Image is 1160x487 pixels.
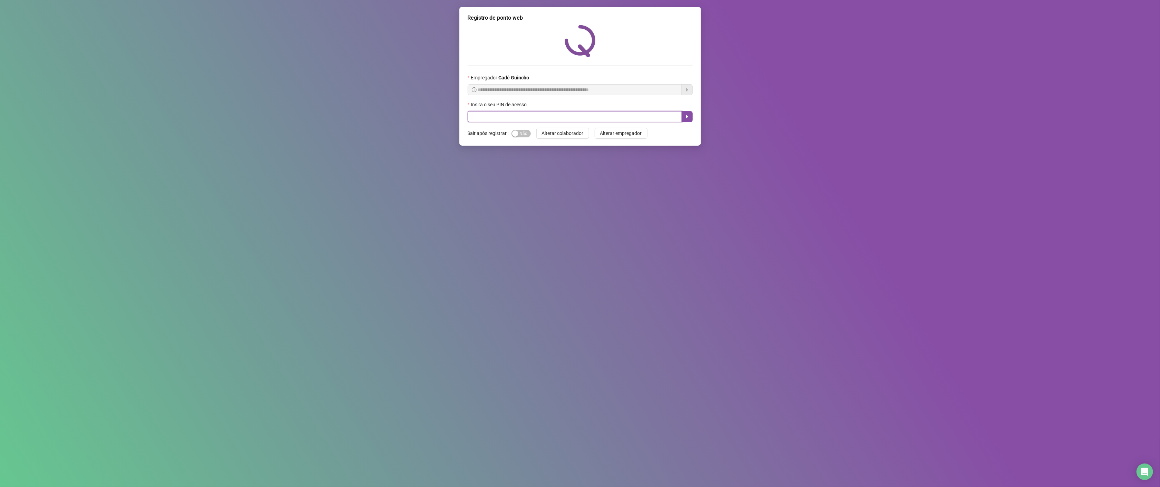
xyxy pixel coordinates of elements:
img: QRPoint [565,25,596,57]
label: Sair após registrar [468,128,511,139]
button: Alterar colaborador [536,128,589,139]
span: caret-right [684,114,690,119]
span: Empregador : [471,74,529,81]
span: info-circle [472,87,477,92]
div: Registro de ponto web [468,14,693,22]
span: Alterar colaborador [542,129,584,137]
strong: Cadê Guincho [498,75,529,80]
label: Insira o seu PIN de acesso [468,101,531,108]
button: Alterar empregador [595,128,647,139]
span: Alterar empregador [600,129,642,137]
div: Open Intercom Messenger [1137,464,1153,480]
